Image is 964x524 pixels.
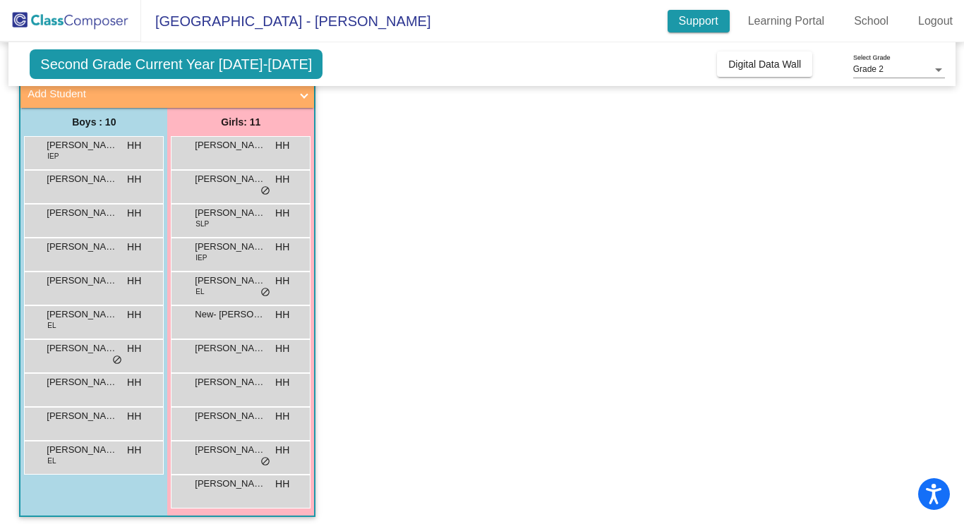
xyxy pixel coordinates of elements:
span: Digital Data Wall [728,59,801,70]
span: [PERSON_NAME] [47,206,117,220]
span: HH [275,341,289,356]
span: HH [275,307,289,322]
span: HH [275,477,289,492]
span: do_not_disturb_alt [112,355,122,366]
span: [PERSON_NAME] [195,409,265,423]
span: EL [195,286,204,297]
span: [PERSON_NAME] [195,138,265,152]
span: HH [127,138,141,153]
span: [PERSON_NAME] [47,341,117,355]
span: [PERSON_NAME] [47,409,117,423]
span: [PERSON_NAME] [195,443,265,457]
span: IEP [47,151,59,162]
span: New- [PERSON_NAME] [195,307,265,322]
span: [PERSON_NAME] [47,307,117,322]
div: Girls: 11 [167,108,314,136]
span: [PERSON_NAME] [195,477,265,491]
span: HH [275,409,289,424]
span: HH [127,443,141,458]
span: [PERSON_NAME] [47,138,117,152]
span: Second Grade Current Year [DATE]-[DATE] [30,49,323,79]
span: do_not_disturb_alt [260,185,270,197]
span: HH [127,274,141,288]
span: [PERSON_NAME] [195,240,265,254]
span: SLP [195,219,209,229]
mat-expansion-panel-header: Add Student [20,80,314,108]
span: Grade 2 [853,64,884,74]
span: [PERSON_NAME] [195,341,265,355]
span: EL [47,456,56,466]
span: [PERSON_NAME] [195,206,265,220]
div: Boys : 10 [20,108,167,136]
span: [PERSON_NAME] [47,274,117,288]
span: HH [275,138,289,153]
a: Logout [907,10,964,32]
span: do_not_disturb_alt [260,287,270,298]
span: HH [127,307,141,322]
span: HH [127,206,141,221]
button: Digital Data Wall [717,51,812,77]
span: HH [275,172,289,187]
span: [PERSON_NAME] [47,375,117,389]
span: [PERSON_NAME] [195,274,265,288]
span: IEP [195,252,207,263]
span: [PERSON_NAME] [47,172,117,186]
span: [PERSON_NAME] [195,375,265,389]
span: HH [275,206,289,221]
span: HH [127,341,141,356]
span: HH [275,443,289,458]
span: EL [47,320,56,331]
a: Support [668,10,730,32]
span: [PERSON_NAME] [195,172,265,186]
span: HH [275,240,289,255]
span: do_not_disturb_alt [260,456,270,468]
a: School [843,10,900,32]
span: HH [127,409,141,424]
span: [PERSON_NAME] [47,443,117,457]
span: HH [127,172,141,187]
span: HH [127,375,141,390]
span: [PERSON_NAME] [PERSON_NAME] [47,240,117,254]
mat-panel-title: Add Student [28,86,290,102]
span: [GEOGRAPHIC_DATA] - [PERSON_NAME] [141,10,430,32]
span: HH [275,274,289,288]
span: HH [275,375,289,390]
a: Learning Portal [737,10,836,32]
span: HH [127,240,141,255]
